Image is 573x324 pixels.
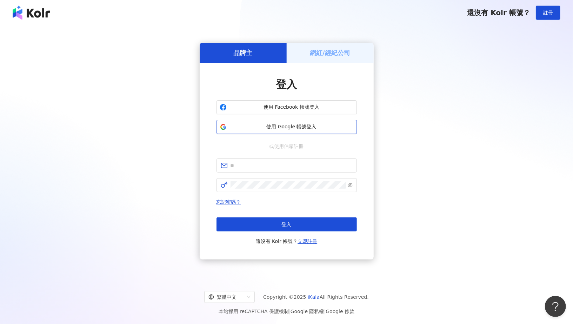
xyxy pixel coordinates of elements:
[326,309,354,314] a: Google 條款
[282,222,292,227] span: 登入
[208,291,244,303] div: 繁體中文
[263,293,369,301] span: Copyright © 2025 All Rights Reserved.
[348,183,353,188] span: eye-invisible
[289,309,291,314] span: |
[13,6,50,20] img: logo
[324,309,326,314] span: |
[536,6,560,20] button: 註冊
[229,104,354,111] span: 使用 Facebook 帳號登入
[216,217,357,231] button: 登入
[234,48,253,57] h5: 品牌主
[256,237,318,245] span: 還沒有 Kolr 帳號？
[216,199,241,205] a: 忘記密碼？
[216,100,357,114] button: 使用 Facebook 帳號登入
[310,48,350,57] h5: 網紅/經紀公司
[467,8,530,17] span: 還沒有 Kolr 帳號？
[308,294,320,300] a: iKala
[545,296,566,317] iframe: Help Scout Beacon - Open
[276,78,297,90] span: 登入
[216,120,357,134] button: 使用 Google 帳號登入
[229,123,354,130] span: 使用 Google 帳號登入
[219,307,354,316] span: 本站採用 reCAPTCHA 保護機制
[291,309,324,314] a: Google 隱私權
[543,10,553,15] span: 註冊
[298,238,317,244] a: 立即註冊
[265,142,309,150] span: 或使用信箱註冊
